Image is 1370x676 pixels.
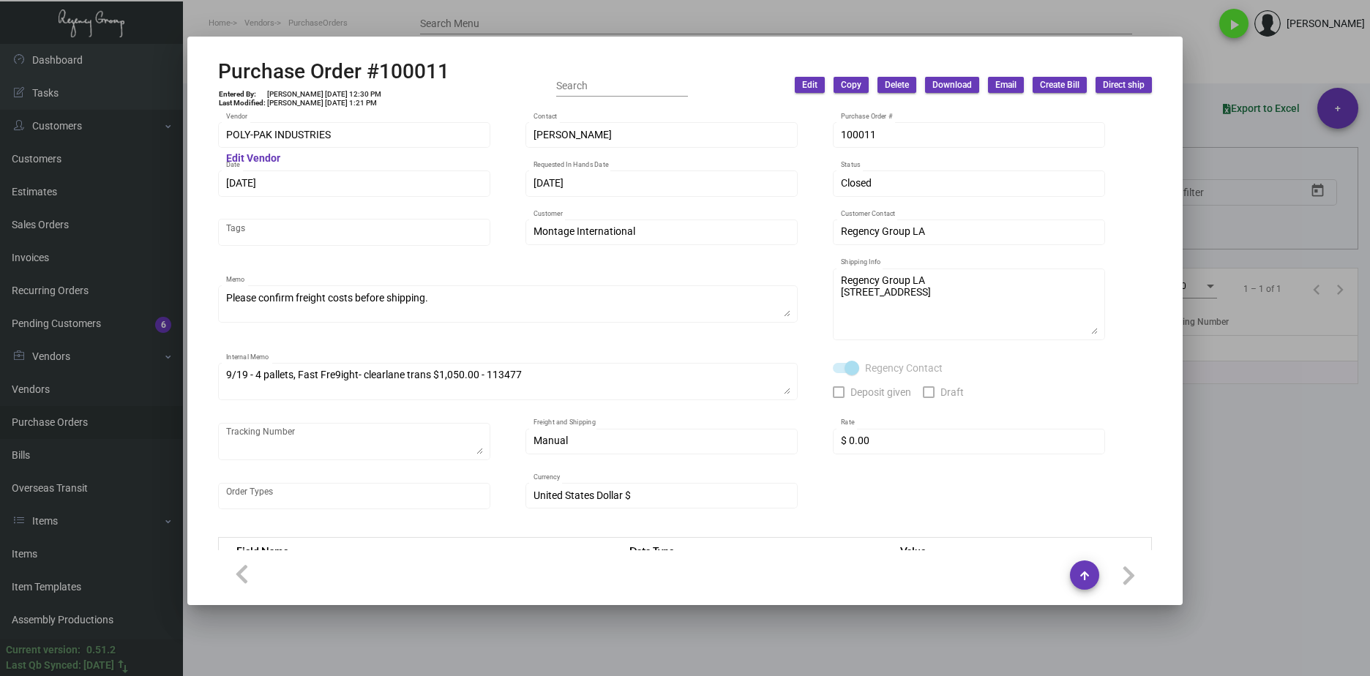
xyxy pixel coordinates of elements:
span: Email [995,79,1017,91]
span: Delete [885,79,909,91]
span: Deposit given [850,383,911,401]
div: Current version: [6,642,81,658]
span: Closed [841,177,872,189]
button: Download [925,77,979,93]
button: Direct ship [1096,77,1152,93]
div: Last Qb Synced: [DATE] [6,658,114,673]
div: 0.51.2 [86,642,116,658]
td: [PERSON_NAME] [DATE] 1:21 PM [266,99,382,108]
th: Field Name [219,538,615,563]
button: Email [988,77,1024,93]
span: Create Bill [1040,79,1079,91]
td: Entered By: [218,90,266,99]
span: Direct ship [1103,79,1145,91]
span: Download [932,79,972,91]
h2: Purchase Order #100011 [218,59,449,84]
th: Value [886,538,1151,563]
span: Copy [841,79,861,91]
mat-hint: Edit Vendor [226,153,280,165]
button: Create Bill [1033,77,1087,93]
button: Copy [834,77,869,93]
td: [PERSON_NAME] [DATE] 12:30 PM [266,90,382,99]
span: Draft [940,383,964,401]
button: Delete [877,77,916,93]
span: Manual [534,435,568,446]
td: Last Modified: [218,99,266,108]
th: Data Type [615,538,886,563]
span: Regency Contact [865,359,943,377]
button: Edit [795,77,825,93]
span: Edit [802,79,817,91]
